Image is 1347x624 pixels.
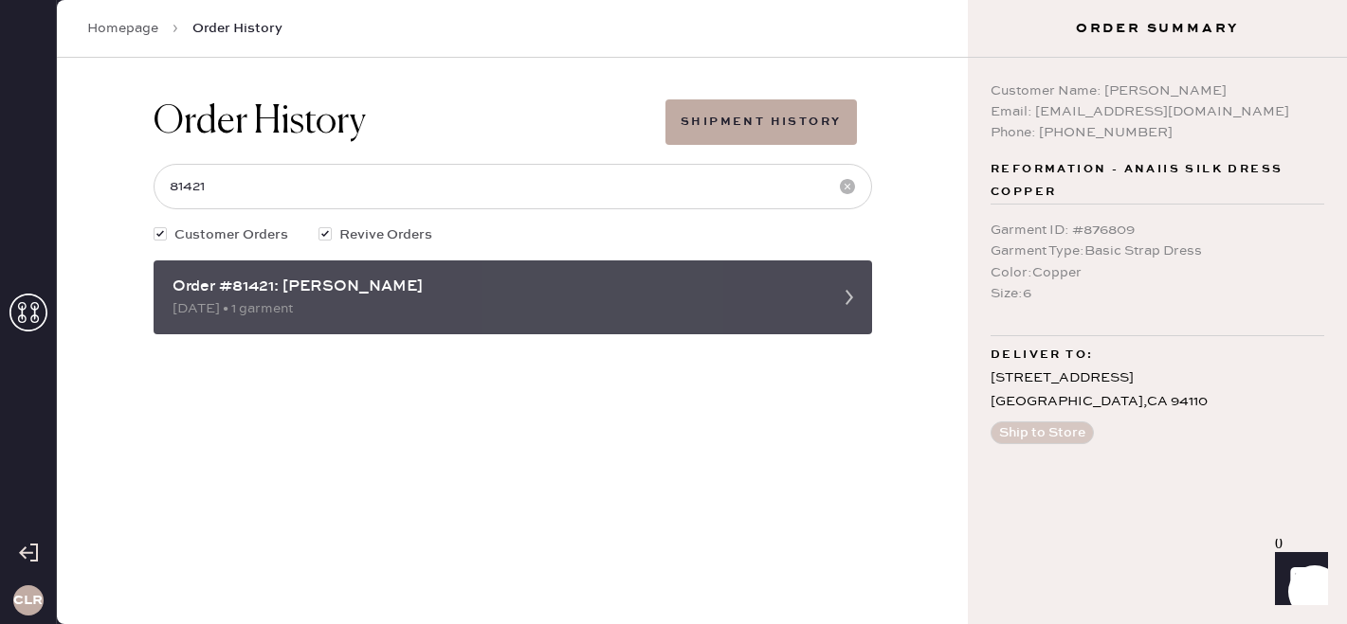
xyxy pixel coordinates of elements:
div: [STREET_ADDRESS] [GEOGRAPHIC_DATA] , CA 94110 [991,366,1324,414]
iframe: Front Chat [1257,539,1338,620]
div: Customer information [61,188,1283,211]
div: Order # 81980 [61,137,1283,160]
h3: CLR [13,594,43,607]
div: Color : Copper [991,262,1324,283]
div: # 88762 [PERSON_NAME] [PERSON_NAME] [EMAIL_ADDRESS][DOMAIN_NAME] [61,211,1283,279]
div: Size : 6 [991,283,1324,304]
td: Basic Strap Dress - Reformation - Petites Irisa Dress Chrysanthemum - Size: 10P [162,332,1218,357]
span: Order History [192,19,282,38]
button: Ship to Store [991,421,1094,444]
div: Email: [EMAIL_ADDRESS][DOMAIN_NAME] [991,101,1324,122]
div: Customer Name: [PERSON_NAME] [991,80,1324,101]
div: Garment ID : # 876809 [991,220,1324,241]
a: Homepage [87,19,158,38]
h1: Order History [154,99,366,145]
div: [DATE] • 1 garment [173,298,819,319]
span: Customer Orders [174,224,288,245]
span: Revive Orders [339,224,432,245]
div: Packing list [61,115,1283,137]
span: Deliver to: [991,344,1093,366]
div: Garment Type : Basic Strap Dress [991,241,1324,261]
input: Search by order number, customer name, email or phone number [154,164,872,209]
button: Shipment History [665,99,856,145]
div: Order #81421: [PERSON_NAME] [173,276,819,298]
th: QTY [1218,308,1283,332]
th: ID [61,308,162,332]
td: 921610 [61,332,162,357]
h3: Order Summary [968,19,1347,38]
span: Reformation - Anaiis Silk Dress Copper [991,158,1324,204]
div: Phone: [PHONE_NUMBER] [991,122,1324,143]
th: Description [162,308,1218,332]
td: 1 [1218,332,1283,357]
